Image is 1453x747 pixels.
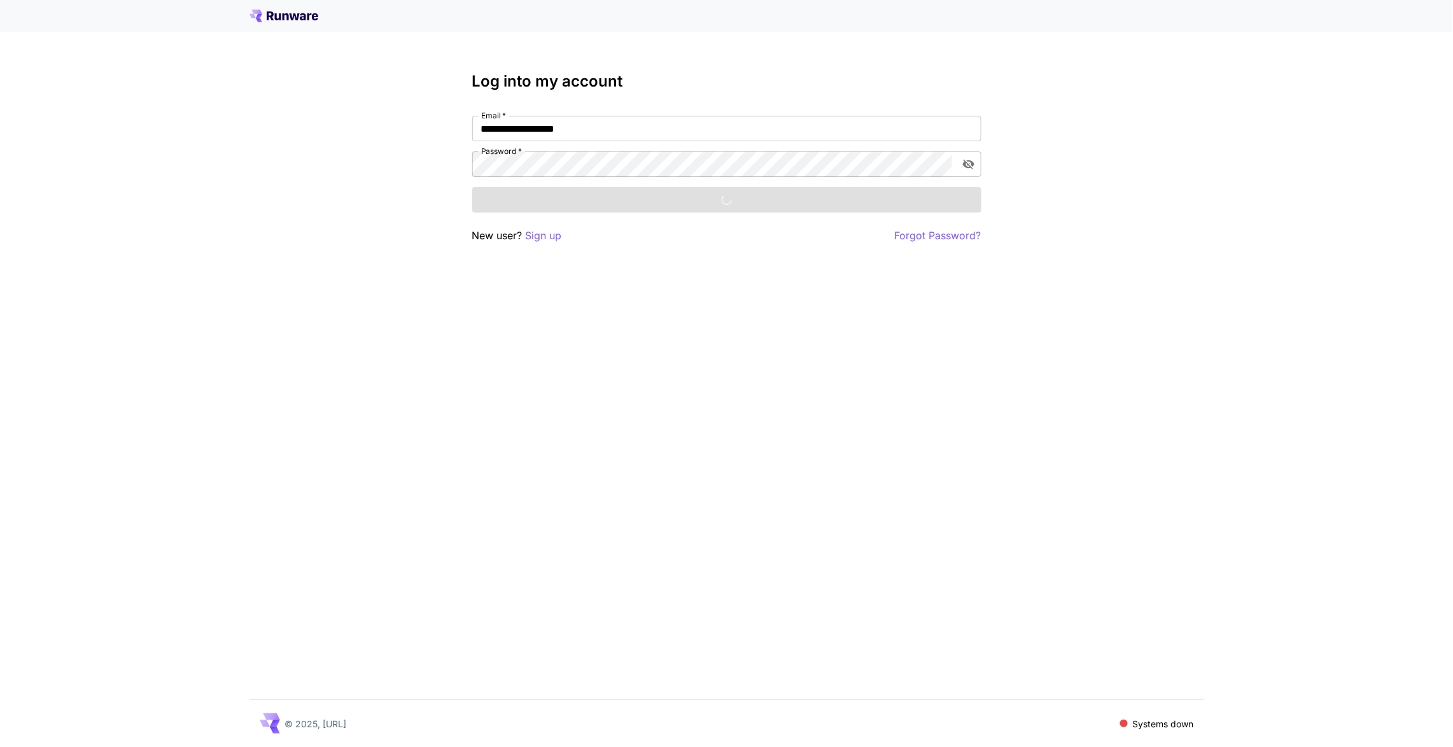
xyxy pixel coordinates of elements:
p: © 2025, [URL] [285,717,347,730]
p: New user? [472,228,562,244]
p: Systems down [1133,717,1194,730]
button: Sign up [526,228,562,244]
button: Forgot Password? [895,228,981,244]
button: toggle password visibility [957,153,980,176]
label: Password [481,146,522,157]
label: Email [481,110,506,121]
h3: Log into my account [472,73,981,90]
